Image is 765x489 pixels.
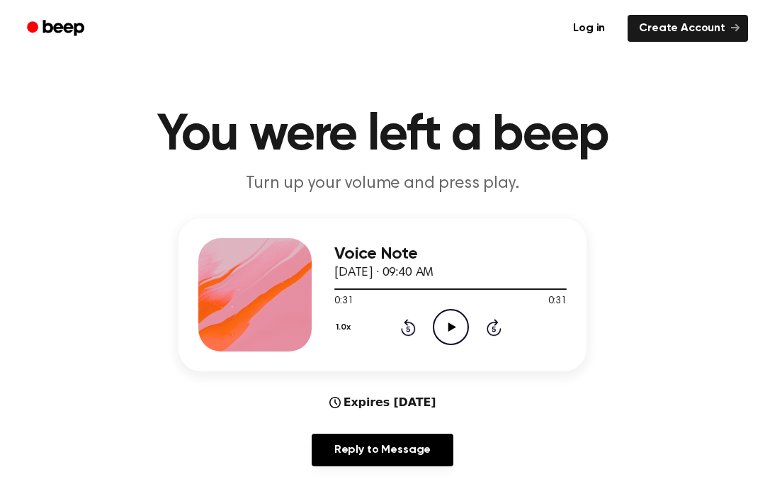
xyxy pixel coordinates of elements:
div: Expires [DATE] [329,394,436,411]
a: Beep [17,15,97,43]
a: Reply to Message [312,434,453,466]
span: 0:31 [334,294,353,309]
h1: You were left a beep [20,110,745,161]
a: Log in [559,12,619,45]
a: Create Account [628,15,748,42]
p: Turn up your volume and press play. [110,172,654,196]
h3: Voice Note [334,244,567,264]
span: [DATE] · 09:40 AM [334,266,433,279]
span: 0:31 [548,294,567,309]
button: 1.0x [334,315,356,339]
